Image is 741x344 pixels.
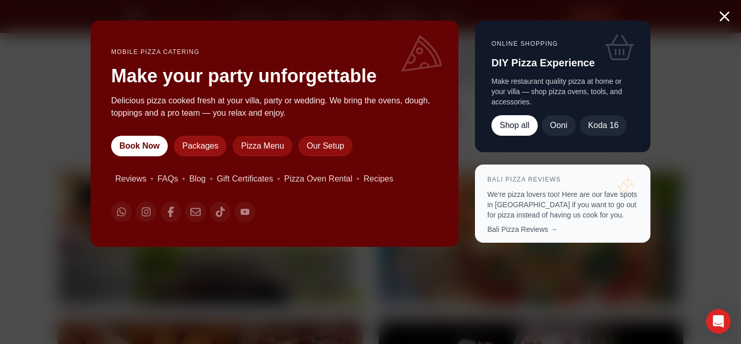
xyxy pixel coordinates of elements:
[189,173,206,185] a: Blog
[111,66,438,86] h2: Make your party unforgettable
[115,173,146,185] a: Reviews
[150,173,153,185] span: •
[277,173,280,185] span: •
[579,115,627,136] a: Koda 16
[487,176,561,183] a: Bali Pizza Reviews
[357,173,360,185] span: •
[706,309,731,334] div: Open Intercom Messenger
[111,136,168,156] a: Book Now
[487,189,638,220] p: We're pizza lovers too! Here are our fave spots in [GEOGRAPHIC_DATA] if you want to go out for pi...
[491,56,634,70] h3: DIY Pizza Experience
[716,8,733,25] button: Close menu
[284,173,352,185] a: Pizza Oven Rental
[298,136,352,156] a: Our Setup
[487,225,557,233] a: Bali Pizza Reviews →
[491,76,634,107] p: Make restaurant quality pizza at home or your villa — shop pizza ovens, tools, and accessories.
[157,173,178,185] a: FAQs
[491,40,558,47] a: Online Shopping
[363,173,393,185] a: Recipes
[174,136,226,156] a: Packages
[541,115,575,136] a: Ooni
[111,95,438,119] p: Delicious pizza cooked fresh at your villa, party or wedding. We bring the ovens, dough, toppings...
[210,173,213,185] span: •
[182,173,185,185] span: •
[491,115,538,136] a: Shop all
[233,136,292,156] a: Pizza Menu
[111,48,200,56] a: Mobile Pizza Catering
[217,173,273,185] a: Gift Certificates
